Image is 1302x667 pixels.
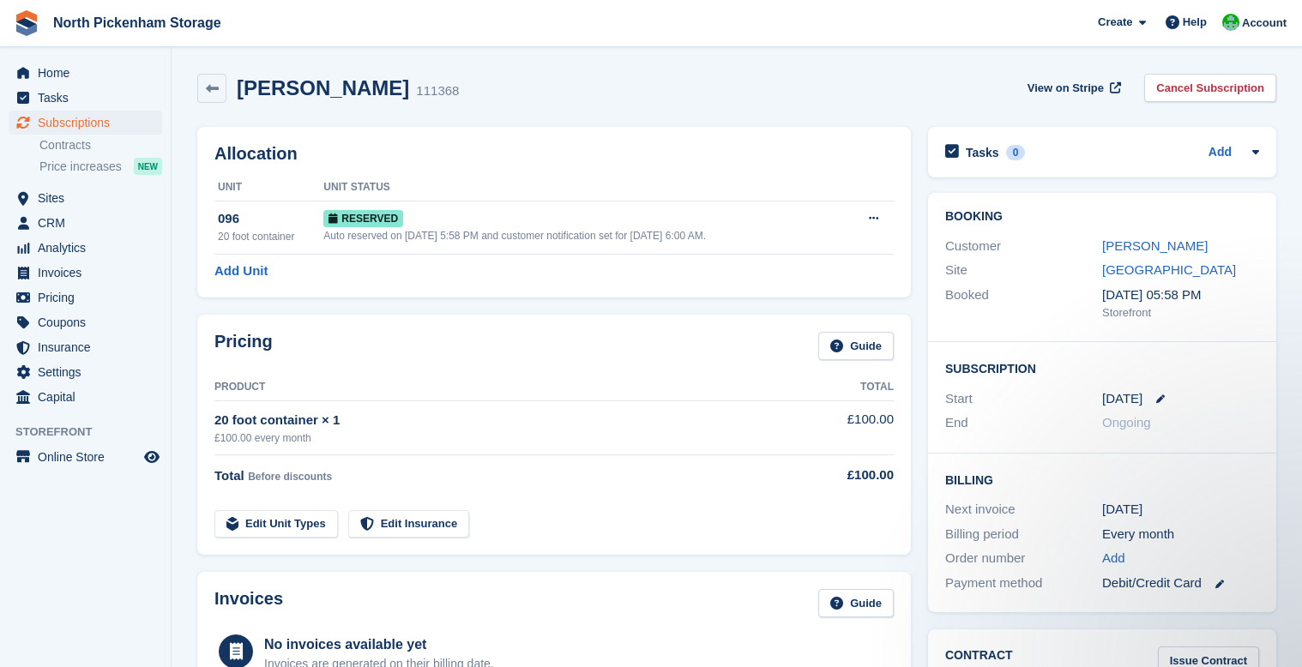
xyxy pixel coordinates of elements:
[1098,14,1132,31] span: Create
[945,413,1102,433] div: End
[214,411,789,430] div: 20 foot container × 1
[1102,262,1236,277] a: [GEOGRAPHIC_DATA]
[38,61,141,85] span: Home
[237,76,409,99] h2: [PERSON_NAME]
[214,430,789,446] div: £100.00 every month
[264,634,494,655] div: No invoices available yet
[945,549,1102,568] div: Order number
[9,86,162,110] a: menu
[1222,14,1239,31] img: Chris Gulliver
[1102,285,1259,305] div: [DATE] 05:58 PM
[38,261,141,285] span: Invoices
[1102,549,1125,568] a: Add
[9,360,162,384] a: menu
[214,374,789,401] th: Product
[214,144,894,164] h2: Allocation
[142,447,162,467] a: Preview store
[9,236,162,260] a: menu
[248,471,332,483] span: Before discounts
[38,236,141,260] span: Analytics
[945,210,1259,224] h2: Booking
[38,310,141,334] span: Coupons
[1102,525,1259,544] div: Every month
[789,400,894,454] td: £100.00
[9,211,162,235] a: menu
[38,111,141,135] span: Subscriptions
[348,510,470,538] a: Edit Insurance
[38,360,141,384] span: Settings
[1102,389,1142,409] time: 2025-10-01 00:00:00 UTC
[214,589,283,617] h2: Invoices
[789,466,894,485] div: £100.00
[38,385,141,409] span: Capital
[39,159,122,175] span: Price increases
[1102,304,1259,321] div: Storefront
[945,359,1259,376] h2: Subscription
[818,332,894,360] a: Guide
[323,210,403,227] span: Reserved
[945,574,1102,593] div: Payment method
[1028,80,1104,97] span: View on Stripe
[945,500,1102,520] div: Next invoice
[1102,500,1259,520] div: [DATE]
[9,285,162,309] a: menu
[218,209,323,229] div: 096
[1102,238,1208,253] a: [PERSON_NAME]
[9,61,162,85] a: menu
[9,445,162,469] a: menu
[134,158,162,175] div: NEW
[1144,74,1276,102] a: Cancel Subscription
[15,424,171,441] span: Storefront
[945,285,1102,321] div: Booked
[9,111,162,135] a: menu
[39,157,162,176] a: Price increases NEW
[38,211,141,235] span: CRM
[1021,74,1124,102] a: View on Stripe
[1102,415,1151,430] span: Ongoing
[1183,14,1207,31] span: Help
[945,261,1102,280] div: Site
[46,9,228,37] a: North Pickenham Storage
[214,261,268,281] a: Add Unit
[214,174,323,201] th: Unit
[9,310,162,334] a: menu
[945,389,1102,409] div: Start
[9,385,162,409] a: menu
[218,229,323,244] div: 20 foot container
[9,335,162,359] a: menu
[214,332,273,360] h2: Pricing
[38,86,141,110] span: Tasks
[323,228,845,243] div: Auto reserved on [DATE] 5:58 PM and customer notification set for [DATE] 6:00 AM.
[9,186,162,210] a: menu
[38,445,141,469] span: Online Store
[214,510,338,538] a: Edit Unit Types
[38,335,141,359] span: Insurance
[966,145,999,160] h2: Tasks
[323,174,845,201] th: Unit Status
[416,81,459,101] div: 111368
[1242,15,1287,32] span: Account
[14,10,39,36] img: stora-icon-8386f47178a22dfd0bd8f6a31ec36ba5ce8667c1dd55bd0f319d3a0aa187defe.svg
[39,137,162,153] a: Contracts
[945,471,1259,488] h2: Billing
[945,237,1102,256] div: Customer
[1006,145,1026,160] div: 0
[38,186,141,210] span: Sites
[9,261,162,285] a: menu
[1209,143,1232,163] a: Add
[818,589,894,617] a: Guide
[38,285,141,309] span: Pricing
[945,525,1102,544] div: Billing period
[789,374,894,401] th: Total
[214,468,244,483] span: Total
[1102,574,1259,593] div: Debit/Credit Card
